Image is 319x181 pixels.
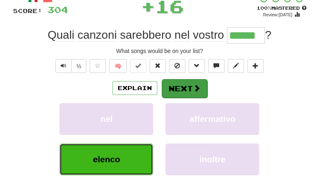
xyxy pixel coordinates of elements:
[130,59,146,73] button: Set this sentence to 100% Mastered (alt+m)
[112,81,157,95] button: Explain
[208,59,224,73] button: Discuss sentence (alt+u)
[90,59,106,73] button: Favorite sentence (alt+f)
[109,59,127,73] button: 🧠
[120,29,171,42] span: sarebbero
[48,29,74,42] span: Quali
[263,12,293,17] small: Review: [DATE]
[265,29,271,41] span: ?
[13,47,306,55] div: What songs would be on your list?
[59,103,153,135] button: nel
[77,29,117,42] span: canzoni
[100,114,112,124] span: nel
[257,5,306,11] div: Mastered
[199,155,225,164] span: inoltre
[165,103,259,135] button: affermativo
[169,59,185,73] button: Ignore sentence (alt+i)
[54,59,87,73] div: Text-to-speech controls
[193,29,224,42] span: vostro
[247,59,264,73] button: Add to collection (alt+a)
[162,79,207,98] button: Next
[71,59,87,73] button: ½
[228,59,244,73] button: Edit sentence (alt+d)
[13,7,42,14] span: Score:
[55,59,72,73] button: Play sentence audio (ctl+space)
[189,114,235,124] span: affermativo
[47,4,68,15] span: 304
[93,155,120,164] span: elenco
[150,59,166,73] button: Reset to 0% Mastered (alt+r)
[59,143,153,175] button: elenco
[165,143,259,175] button: inoltre
[257,5,271,11] span: 100 %
[189,59,205,73] button: Grammar (alt+g)
[174,29,189,42] span: nel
